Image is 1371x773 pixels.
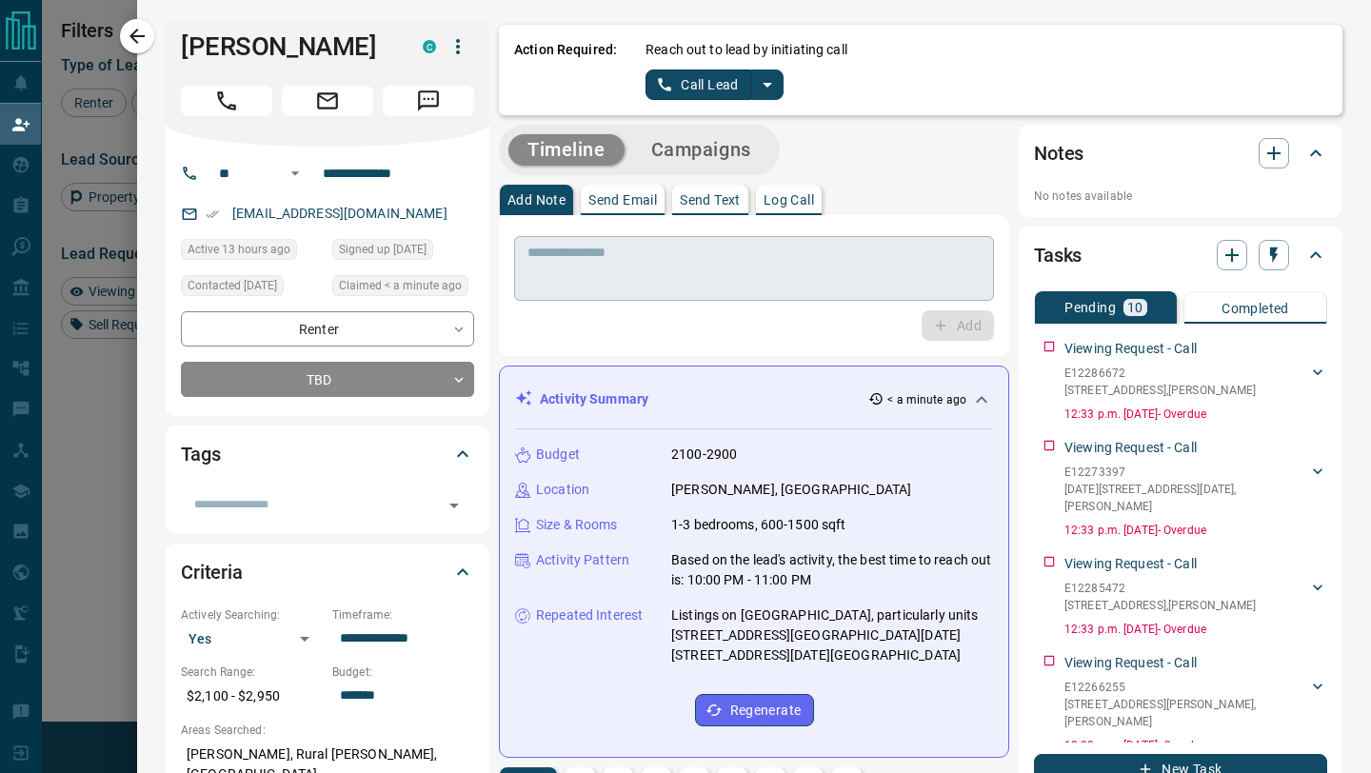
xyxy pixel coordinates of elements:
[1034,138,1083,168] h2: Notes
[646,40,847,60] p: Reach out to lead by initiating call
[1064,653,1197,673] p: Viewing Request - Call
[540,389,648,409] p: Activity Summary
[536,480,589,500] p: Location
[423,40,436,53] div: condos.ca
[181,362,474,397] div: TBD
[515,382,993,417] div: Activity Summary< a minute ago
[441,492,467,519] button: Open
[181,681,323,712] p: $2,100 - $2,950
[1064,365,1256,382] p: E12286672
[181,624,323,654] div: Yes
[181,549,474,595] div: Criteria
[1064,339,1197,359] p: Viewing Request - Call
[1034,240,1082,270] h2: Tasks
[588,193,657,207] p: Send Email
[1064,464,1308,481] p: E12273397
[339,240,427,259] span: Signed up [DATE]
[181,86,272,116] span: Call
[181,31,394,62] h1: [PERSON_NAME]
[232,206,447,221] a: [EMAIL_ADDRESS][DOMAIN_NAME]
[671,605,993,665] p: Listings on [GEOGRAPHIC_DATA], particularly units [STREET_ADDRESS][GEOGRAPHIC_DATA][DATE][STREET_...
[332,239,474,266] div: Wed May 28 2025
[671,550,993,590] p: Based on the lead's activity, the best time to reach out is: 10:00 PM - 11:00 PM
[181,722,474,739] p: Areas Searched:
[1064,361,1327,403] div: E12286672[STREET_ADDRESS],[PERSON_NAME]
[1064,737,1327,754] p: 12:33 p.m. [DATE] - Overdue
[1064,621,1327,638] p: 12:33 p.m. [DATE] - Overdue
[695,694,814,726] button: Regenerate
[1064,597,1256,614] p: [STREET_ADDRESS] , [PERSON_NAME]
[507,193,566,207] p: Add Note
[188,276,277,295] span: Contacted [DATE]
[181,606,323,624] p: Actively Searching:
[646,69,784,100] div: split button
[536,605,643,625] p: Repeated Interest
[671,445,737,465] p: 2100-2900
[383,86,474,116] span: Message
[1064,679,1308,696] p: E12266255
[1222,302,1289,315] p: Completed
[508,134,625,166] button: Timeline
[1064,460,1327,519] div: E12273397[DATE][STREET_ADDRESS][DATE],[PERSON_NAME]
[282,86,373,116] span: Email
[181,311,474,347] div: Renter
[1064,576,1327,618] div: E12285472[STREET_ADDRESS],[PERSON_NAME]
[536,550,629,570] p: Activity Pattern
[206,208,219,221] svg: Email Verified
[1127,301,1143,314] p: 10
[1034,232,1327,278] div: Tasks
[514,40,617,100] p: Action Required:
[284,162,307,185] button: Open
[181,439,220,469] h2: Tags
[1064,580,1256,597] p: E12285472
[536,515,618,535] p: Size & Rooms
[181,275,323,302] div: Fri Jul 18 2025
[1064,554,1197,574] p: Viewing Request - Call
[1064,481,1308,515] p: [DATE][STREET_ADDRESS][DATE] , [PERSON_NAME]
[671,480,911,500] p: [PERSON_NAME], [GEOGRAPHIC_DATA]
[332,606,474,624] p: Timeframe:
[1034,130,1327,176] div: Notes
[332,664,474,681] p: Budget:
[1064,696,1308,730] p: [STREET_ADDRESS][PERSON_NAME] , [PERSON_NAME]
[671,515,846,535] p: 1-3 bedrooms, 600-1500 sqft
[1064,438,1197,458] p: Viewing Request - Call
[1064,382,1256,399] p: [STREET_ADDRESS] , [PERSON_NAME]
[1064,301,1116,314] p: Pending
[536,445,580,465] p: Budget
[887,391,966,408] p: < a minute ago
[632,134,770,166] button: Campaigns
[646,69,751,100] button: Call Lead
[680,193,741,207] p: Send Text
[181,239,323,266] div: Tue Aug 12 2025
[764,193,814,207] p: Log Call
[1064,522,1327,539] p: 12:33 p.m. [DATE] - Overdue
[181,431,474,477] div: Tags
[188,240,290,259] span: Active 13 hours ago
[332,275,474,302] div: Wed Aug 13 2025
[181,664,323,681] p: Search Range:
[1064,675,1327,734] div: E12266255[STREET_ADDRESS][PERSON_NAME],[PERSON_NAME]
[339,276,462,295] span: Claimed < a minute ago
[1034,188,1327,205] p: No notes available
[181,557,243,587] h2: Criteria
[1064,406,1327,423] p: 12:33 p.m. [DATE] - Overdue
